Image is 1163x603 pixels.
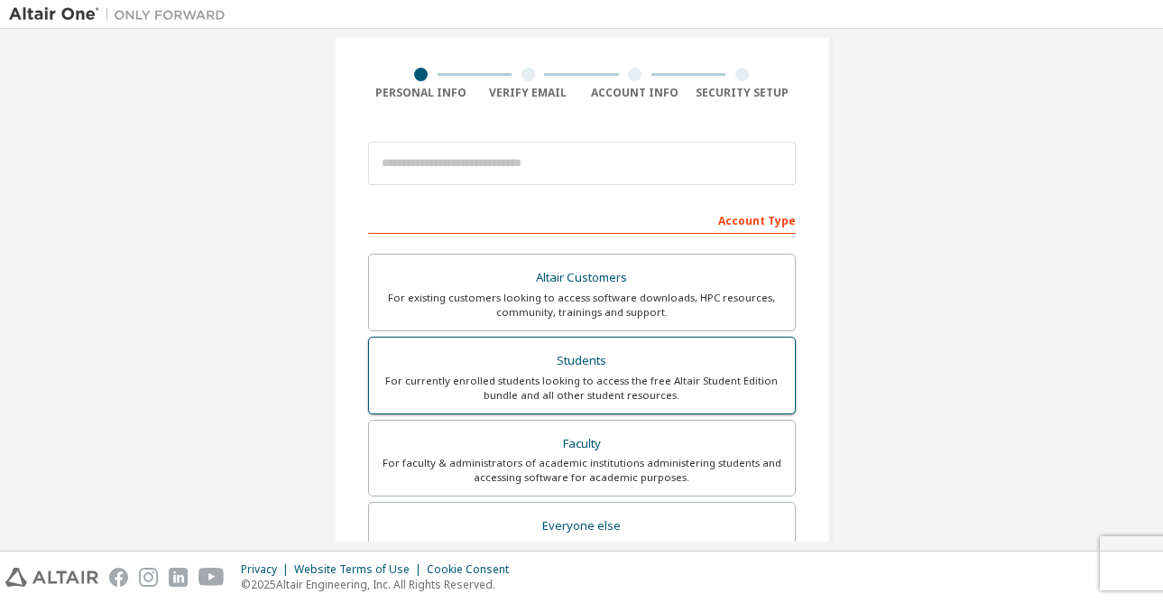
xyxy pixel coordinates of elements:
[9,5,235,23] img: Altair One
[294,562,427,577] div: Website Terms of Use
[380,539,784,568] div: For individuals, businesses and everyone else looking to try Altair software and explore our prod...
[380,348,784,374] div: Students
[198,568,225,587] img: youtube.svg
[427,562,520,577] div: Cookie Consent
[380,291,784,320] div: For existing customers looking to access software downloads, HPC resources, community, trainings ...
[368,205,796,234] div: Account Type
[380,265,784,291] div: Altair Customers
[380,514,784,539] div: Everyone else
[241,577,520,592] p: © 2025 Altair Engineering, Inc. All Rights Reserved.
[688,86,796,100] div: Security Setup
[5,568,98,587] img: altair_logo.svg
[582,86,689,100] div: Account Info
[241,562,294,577] div: Privacy
[380,456,784,485] div: For faculty & administrators of academic institutions administering students and accessing softwa...
[475,86,582,100] div: Verify Email
[169,568,188,587] img: linkedin.svg
[380,374,784,403] div: For currently enrolled students looking to access the free Altair Student Edition bundle and all ...
[368,86,475,100] div: Personal Info
[109,568,128,587] img: facebook.svg
[380,431,784,457] div: Faculty
[139,568,158,587] img: instagram.svg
